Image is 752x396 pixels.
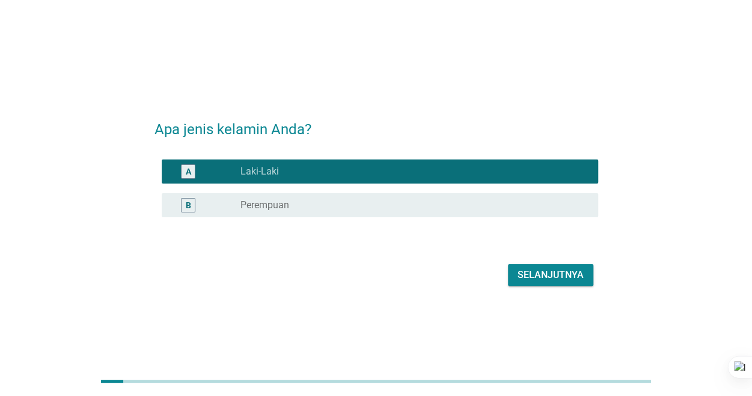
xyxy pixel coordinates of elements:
div: B [186,199,191,212]
h2: Apa jenis kelamin Anda? [154,107,598,140]
div: Selanjutnya [518,268,584,282]
label: Laki-Laki [240,166,279,178]
label: Perempuan [240,199,289,211]
button: Selanjutnya [508,264,593,286]
div: A [186,166,191,178]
